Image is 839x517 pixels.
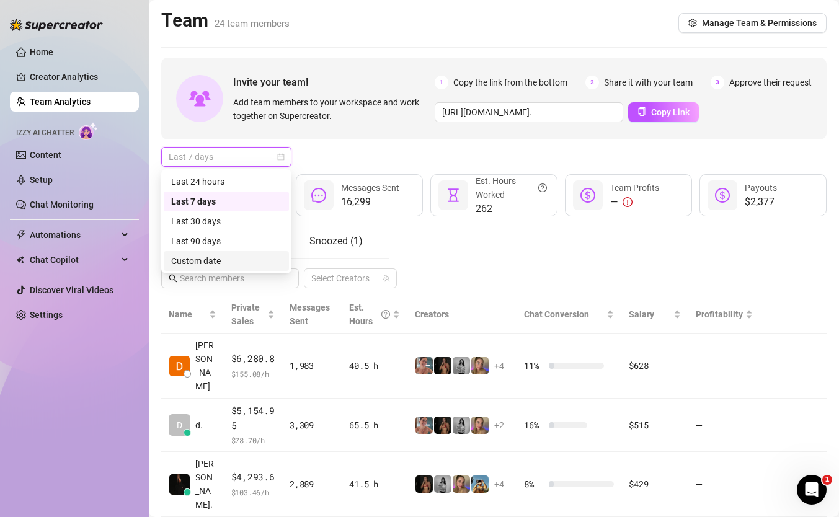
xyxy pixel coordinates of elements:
span: exclamation-circle [623,197,633,207]
a: Content [30,150,61,160]
div: $429 [629,477,680,491]
img: Babydanix [471,475,489,493]
span: [PERSON_NAME] [195,338,216,393]
span: $4,293.6 [231,470,275,485]
a: Team Analytics [30,97,91,107]
span: + 4 [494,477,504,491]
div: $515 [629,418,680,432]
span: message [311,188,326,203]
span: $ 78.70 /h [231,434,275,446]
span: Messages Sent [341,183,399,193]
div: Est. Hours [349,301,390,328]
img: A [453,417,470,434]
div: 3,309 [290,418,334,432]
span: Salary [629,309,654,319]
div: 1,983 [290,359,334,373]
div: Last 30 days [164,211,289,231]
span: Chat Conversion [524,309,589,319]
span: Automations [30,225,118,245]
div: Custom date [171,254,282,268]
img: Cherry [453,475,470,493]
div: Last 90 days [164,231,289,251]
a: Discover Viral Videos [30,285,113,295]
span: + 2 [494,418,504,432]
button: Copy Link [628,102,699,122]
a: Creator Analytics [30,67,129,87]
div: Last 7 days [164,192,289,211]
span: Chat Copilot [30,250,118,270]
div: Est. Hours Worked [476,174,547,201]
span: Name [169,307,206,321]
span: Invite your team! [233,74,435,90]
span: $ 103.46 /h [231,486,275,498]
img: the_bohema [415,475,433,493]
a: Setup [30,175,53,185]
img: Chat Copilot [16,255,24,264]
span: 1 [435,76,448,89]
img: Cherry [471,357,489,374]
div: — [610,195,659,210]
span: Last 7 days [169,148,284,166]
span: calendar [277,153,285,161]
img: Cherry [471,417,489,434]
span: Copy Link [651,107,690,117]
span: Add team members to your workspace and work together on Supercreator. [233,95,430,123]
div: Last 30 days [171,214,282,228]
span: D [177,418,182,432]
span: copy [637,107,646,116]
div: Last 7 days [171,195,282,208]
div: Last 24 hours [171,175,282,188]
img: AI Chatter [79,122,98,140]
img: Yarden [415,357,433,374]
div: 41.5 h [349,477,400,491]
img: A [453,357,470,374]
span: Izzy AI Chatter [16,127,74,139]
img: Dana Roz [169,356,190,376]
img: the_bohema [434,357,451,374]
h2: Team [161,9,290,32]
td: — [688,452,760,517]
iframe: Intercom live chat [797,475,827,505]
img: logo-BBDzfeDw.svg [10,19,103,31]
span: dollar-circle [580,188,595,203]
img: the_bohema [434,417,451,434]
span: Snoozed ( 1 ) [309,235,363,247]
div: Last 90 days [171,234,282,248]
span: Approve their request [729,76,812,89]
span: question-circle [538,174,547,201]
span: 2 [585,76,599,89]
span: $6,280.8 [231,351,275,366]
th: Name [161,296,224,334]
img: A [434,475,451,493]
span: 3 [711,76,724,89]
a: Chat Monitoring [30,200,94,210]
div: Last 24 hours [164,172,289,192]
span: 24 team members [215,18,290,29]
span: search [169,274,177,283]
span: 16 % [524,418,544,432]
a: Settings [30,310,63,320]
span: $5,154.95 [231,404,275,433]
td: — [688,399,760,452]
span: Copy the link from the bottom [453,76,567,89]
span: Messages Sent [290,303,330,326]
span: Manage Team & Permissions [702,18,817,28]
span: 8 % [524,477,544,491]
span: $2,377 [745,195,777,210]
span: Private Sales [231,303,260,326]
span: hourglass [446,188,461,203]
span: d. [195,418,203,432]
span: 1 [822,475,832,485]
span: Team Profits [610,183,659,193]
button: Manage Team & Permissions [678,13,827,33]
span: Profitability [696,309,743,319]
img: Yarden [415,417,433,434]
span: 11 % [524,359,544,373]
img: Chap צ׳אפ [169,474,190,495]
th: Creators [407,296,517,334]
span: 16,299 [341,195,399,210]
span: Share it with your team [604,76,693,89]
span: question-circle [381,301,390,328]
span: [PERSON_NAME]. [195,457,216,511]
span: setting [688,19,697,27]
